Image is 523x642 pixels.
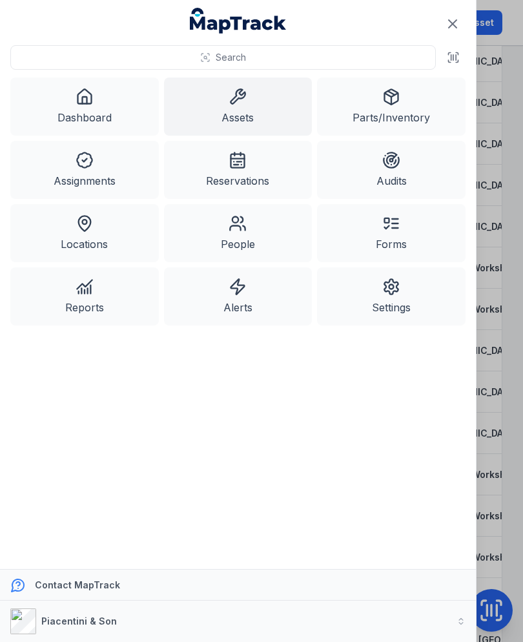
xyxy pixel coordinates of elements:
a: MapTrack [190,8,287,34]
strong: Contact MapTrack [35,579,120,590]
a: Alerts [164,267,313,326]
a: Assets [164,78,313,136]
a: Dashboard [10,78,159,136]
a: Locations [10,204,159,262]
a: Reports [10,267,159,326]
button: Search [10,45,436,70]
button: Close navigation [439,10,466,37]
a: Audits [317,141,466,199]
a: Reservations [164,141,313,199]
a: Forms [317,204,466,262]
span: Search [216,51,246,64]
a: People [164,204,313,262]
a: Parts/Inventory [317,78,466,136]
a: Assignments [10,141,159,199]
strong: Piacentini & Son [41,616,117,626]
a: Settings [317,267,466,326]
